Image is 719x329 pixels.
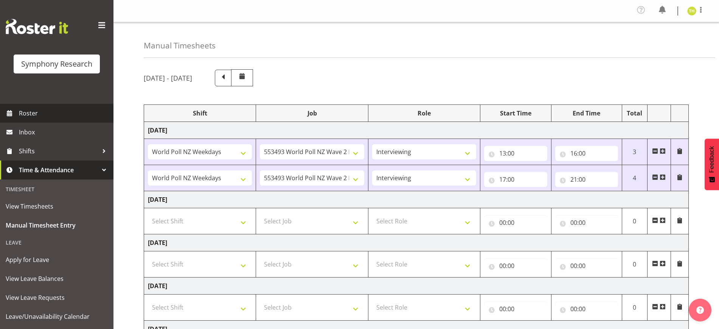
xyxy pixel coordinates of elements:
[144,191,689,208] td: [DATE]
[622,139,647,165] td: 3
[622,295,647,321] td: 0
[6,220,108,231] span: Manual Timesheet Entry
[144,234,689,251] td: [DATE]
[484,172,547,187] input: Click to select...
[555,215,618,230] input: Click to select...
[372,109,476,118] div: Role
[6,292,108,303] span: View Leave Requests
[696,306,704,314] img: help-xxl-2.png
[2,269,112,288] a: View Leave Balances
[555,146,618,161] input: Click to select...
[555,258,618,273] input: Click to select...
[484,258,547,273] input: Click to select...
[144,41,216,50] h4: Manual Timesheets
[2,307,112,326] a: Leave/Unavailability Calendar
[687,6,696,16] img: tristan-healley11868.jpg
[6,273,108,284] span: View Leave Balances
[484,301,547,317] input: Click to select...
[6,254,108,265] span: Apply for Leave
[21,58,92,70] div: Symphony Research
[19,145,98,157] span: Shifts
[2,197,112,216] a: View Timesheets
[6,311,108,322] span: Leave/Unavailability Calendar
[2,181,112,197] div: Timesheet
[19,126,110,138] span: Inbox
[144,74,192,82] h5: [DATE] - [DATE]
[622,165,647,191] td: 4
[622,208,647,234] td: 0
[2,250,112,269] a: Apply for Leave
[6,201,108,212] span: View Timesheets
[705,139,719,190] button: Feedback - Show survey
[2,216,112,235] a: Manual Timesheet Entry
[144,278,689,295] td: [DATE]
[484,109,547,118] div: Start Time
[2,235,112,250] div: Leave
[555,109,618,118] div: End Time
[144,122,689,139] td: [DATE]
[19,108,110,119] span: Roster
[708,146,715,173] span: Feedback
[626,109,643,118] div: Total
[622,251,647,278] td: 0
[260,109,364,118] div: Job
[484,146,547,161] input: Click to select...
[555,172,618,187] input: Click to select...
[6,19,68,34] img: Rosterit website logo
[2,288,112,307] a: View Leave Requests
[19,164,98,176] span: Time & Attendance
[555,301,618,317] input: Click to select...
[148,109,252,118] div: Shift
[484,215,547,230] input: Click to select...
